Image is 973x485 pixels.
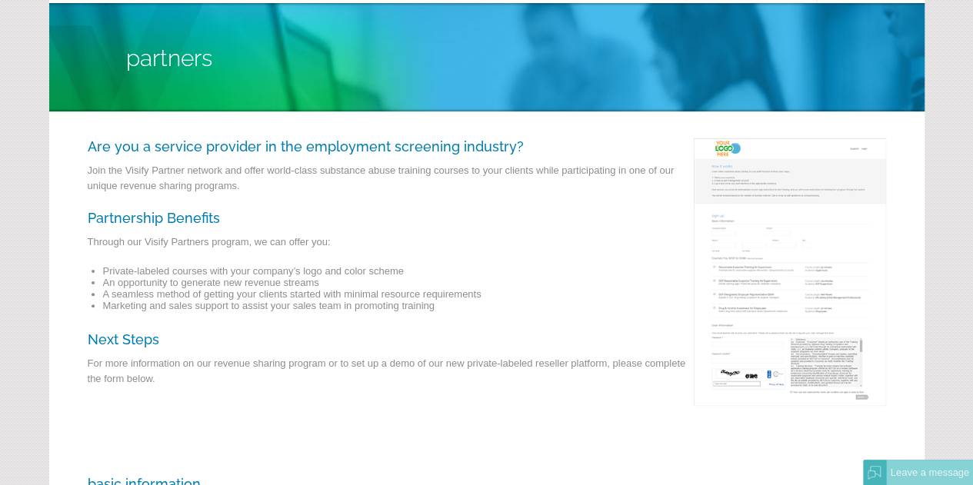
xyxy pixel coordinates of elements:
li: An opportunity to generate new revenue streams [103,277,886,288]
img: Offline [868,466,881,480]
h3: Are you a service provider in the employment screening industry? [88,138,886,154]
li: Private-labeled courses with your company’s logo and color scheme [103,265,886,277]
h3: Partnership Benefits [88,210,886,226]
li: A seamless method of getting your clients started with minimal resource requirements [103,288,886,300]
p: Join the Visify Partner network and offer world-class substance abuse training courses to your cl... [88,163,886,201]
p: For more information on our revenue sharing program or to set up a demo of our new private-labele... [88,356,886,394]
span: Partners [126,45,212,71]
li: Marketing and sales support to assist your sales team in promoting training [103,300,886,311]
h3: Next Steps [88,331,886,347]
p: Through our Visify Partners program, we can offer you: [88,234,886,257]
div: Leave a message [886,460,973,485]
